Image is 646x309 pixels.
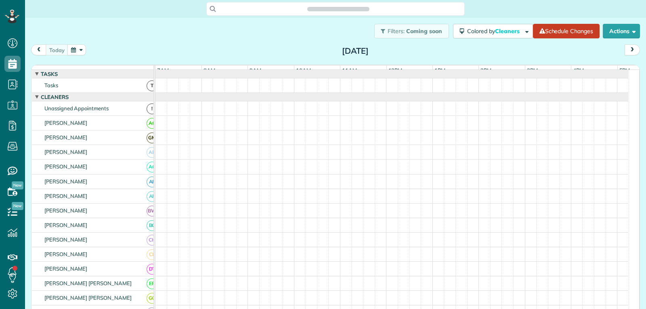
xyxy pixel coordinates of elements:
button: Colored byCleaners [453,24,533,38]
span: EP [147,278,157,289]
button: today [46,44,68,55]
span: 1pm [433,67,447,74]
span: 12pm [387,67,404,74]
span: AB [147,147,157,158]
span: DT [147,264,157,275]
span: GG [147,293,157,304]
button: Actions [603,24,640,38]
span: 7am [155,67,170,74]
span: Tasks [39,71,59,77]
span: Search ZenMaid… [315,5,361,13]
span: [PERSON_NAME] [PERSON_NAME] [43,280,133,286]
span: [PERSON_NAME] [43,251,89,257]
span: [PERSON_NAME] [43,222,89,228]
span: AF [147,191,157,202]
span: AF [147,177,157,187]
span: ! [147,103,157,114]
span: [PERSON_NAME] [43,236,89,243]
span: 4pm [571,67,585,74]
span: Filters: [388,27,405,35]
span: Colored by [467,27,522,35]
span: [PERSON_NAME] [43,193,89,199]
span: [PERSON_NAME] [43,134,89,141]
span: CH [147,235,157,246]
span: 2pm [479,67,493,74]
span: 10am [294,67,313,74]
span: 8am [202,67,217,74]
span: Cleaners [39,94,70,100]
span: [PERSON_NAME] [43,120,89,126]
span: Cleaners [495,27,521,35]
span: Coming soon [406,27,443,35]
h2: [DATE] [305,46,406,55]
span: AC [147,162,157,172]
span: [PERSON_NAME] [PERSON_NAME] [43,294,133,301]
a: Schedule Changes [533,24,600,38]
span: [PERSON_NAME] [43,265,89,272]
span: 5pm [618,67,632,74]
span: Tasks [43,82,60,88]
span: Unassigned Appointments [43,105,110,111]
span: GM [147,132,157,143]
span: New [12,202,23,210]
button: prev [31,44,46,55]
span: 3pm [525,67,539,74]
span: 11am [340,67,359,74]
span: [PERSON_NAME] [43,163,89,170]
span: [PERSON_NAME] [43,207,89,214]
span: [PERSON_NAME] [43,178,89,185]
span: New [12,181,23,189]
span: T [147,80,157,91]
span: BW [147,206,157,217]
span: BC [147,220,157,231]
span: 9am [248,67,263,74]
span: [PERSON_NAME] [43,149,89,155]
span: AC [147,118,157,129]
button: next [625,44,640,55]
span: CL [147,249,157,260]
